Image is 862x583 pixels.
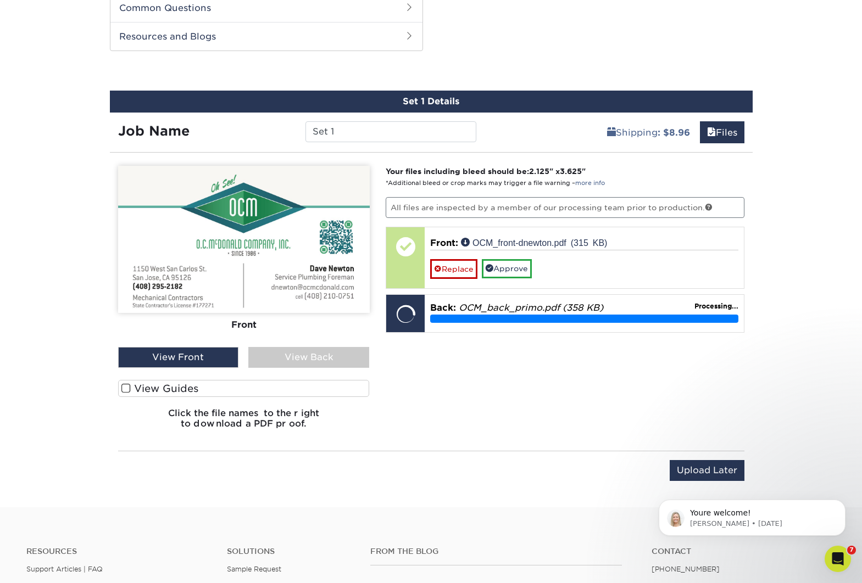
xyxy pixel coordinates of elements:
[227,547,354,556] h4: Solutions
[118,123,190,139] strong: Job Name
[459,302,603,313] em: OCM_back_primo.pdf (358 KB)
[482,259,532,278] a: Approve
[658,127,690,138] b: : $8.96
[600,121,697,143] a: Shipping: $8.96
[110,91,753,113] div: Set 1 Details
[110,22,422,51] h2: Resources and Blogs
[118,408,370,438] h6: Click the file names to the right to download a PDF proof.
[386,180,605,187] small: *Additional bleed or crop marks may trigger a file warning –
[430,259,477,278] a: Replace
[825,546,851,572] iframe: Intercom live chat
[370,547,621,556] h4: From the Blog
[700,121,744,143] a: Files
[707,127,716,138] span: files
[430,238,458,248] span: Front:
[26,547,210,556] h4: Resources
[575,180,605,187] a: more info
[386,167,586,176] strong: Your files including bleed should be: " x "
[529,167,549,176] span: 2.125
[248,347,369,368] div: View Back
[560,167,582,176] span: 3.625
[386,197,744,218] p: All files are inspected by a member of our processing team prior to production.
[118,347,239,368] div: View Front
[847,546,856,554] span: 7
[305,121,476,142] input: Enter a job name
[227,565,281,573] a: Sample Request
[652,565,720,573] a: [PHONE_NUMBER]
[118,380,370,397] label: View Guides
[430,302,456,313] span: Back:
[642,477,862,553] iframe: Intercom notifications message
[670,460,744,481] input: Upload Later
[607,127,616,138] span: shipping
[118,313,370,337] div: Front
[461,238,607,246] a: OCM_front-dnewton.pdf (315 KB)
